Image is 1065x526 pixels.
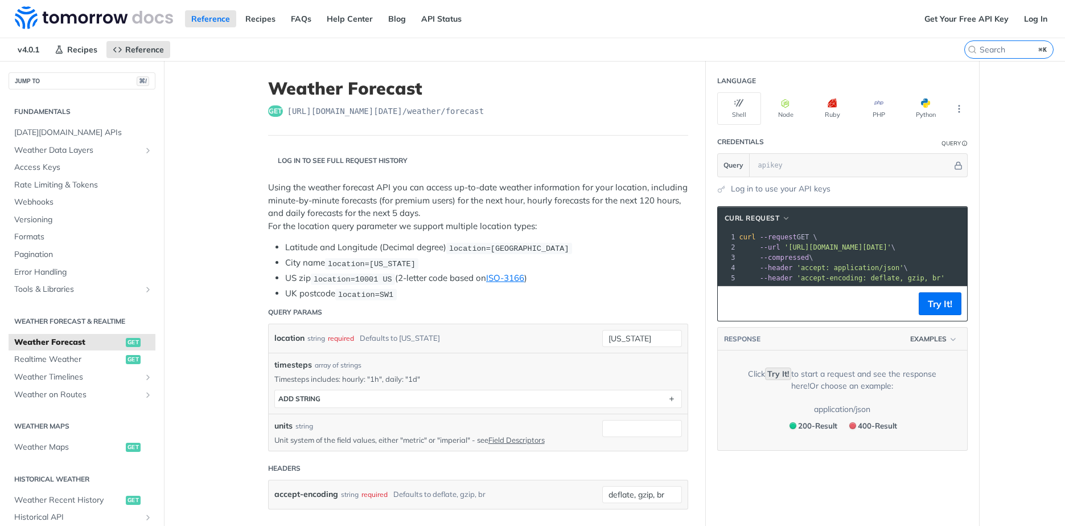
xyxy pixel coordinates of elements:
button: Copy to clipboard [723,295,739,312]
span: Realtime Weather [14,354,123,365]
span: \ [739,243,896,251]
button: Show subpages for Weather Timelines [143,373,153,382]
span: --header [760,274,793,282]
a: Formats [9,229,155,246]
span: curl [739,233,756,241]
span: location=[GEOGRAPHIC_DATA] [449,244,569,252]
button: RESPONSE [723,333,761,345]
span: Weather Maps [14,442,123,453]
h2: Weather Forecast & realtime [9,316,155,327]
li: Latitude and Longitude (Decimal degree) [285,241,688,254]
a: Weather Recent Historyget [9,492,155,509]
span: Versioning [14,214,153,226]
button: Show subpages for Weather Data Layers [143,146,153,155]
button: More Languages [951,100,968,117]
div: ADD string [278,394,320,403]
span: Query [723,160,743,170]
a: ISO-3166 [486,272,524,283]
li: UK postcode [285,287,688,300]
div: Log in to see full request history [268,156,408,166]
span: get [126,355,141,364]
span: GET \ [739,233,817,241]
div: Defaults to deflate, gzip, br [393,486,486,503]
svg: Search [968,45,977,54]
button: 400400-Result [844,418,901,433]
span: Recipes [67,44,97,55]
span: Weather Timelines [14,372,141,383]
li: US zip (2-letter code based on ) [285,272,688,285]
a: Versioning [9,211,155,229]
img: Tomorrow.io Weather API Docs [15,6,173,29]
a: Access Keys [9,159,155,176]
div: 2 [718,242,737,252]
div: Language [717,76,756,86]
span: 'accept: application/json' [797,264,904,272]
div: 1 [718,232,737,242]
a: Field Descriptors [488,435,545,445]
button: JUMP TO⌘/ [9,72,155,89]
p: Unit system of the field values, either "metric" or "imperial" - see [274,435,585,445]
code: Try It! [765,368,791,380]
span: Weather on Routes [14,389,141,401]
span: Pagination [14,249,153,260]
span: Historical API [14,512,141,523]
h2: Fundamentals [9,107,155,117]
kbd: ⌘K [1036,44,1050,55]
a: Pagination [9,246,155,263]
div: string [295,421,313,431]
span: Error Handling [14,267,153,278]
label: accept-encoding [274,486,338,503]
div: 4 [718,263,737,273]
div: QueryInformation [941,139,968,148]
input: apikey [753,154,952,177]
button: Node [764,92,808,125]
span: get [126,496,141,505]
span: 400 [849,422,856,429]
span: Rate Limiting & Tokens [14,180,153,191]
a: Blog [382,10,412,27]
span: 200 [790,422,796,429]
a: Historical APIShow subpages for Historical API [9,509,155,526]
span: location=SW1 [338,290,393,299]
span: --compressed [760,254,809,262]
button: ADD string [275,390,681,407]
a: [DATE][DOMAIN_NAME] APIs [9,124,155,141]
span: timesteps [274,359,312,371]
a: Recipes [239,10,282,27]
span: v4.0.1 [11,41,46,58]
span: get [126,443,141,452]
span: Weather Data Layers [14,145,141,156]
button: Try It! [919,292,961,315]
span: location=10001 US [314,275,392,283]
div: Credentials [717,137,764,147]
li: City name [285,256,688,270]
div: 5 [718,273,737,283]
button: Hide [952,160,964,171]
a: Weather Forecastget [9,334,155,351]
div: Query [941,139,961,148]
a: Realtime Weatherget [9,351,155,368]
a: FAQs [285,10,318,27]
a: Get Your Free API Key [918,10,1015,27]
button: Query [718,154,750,177]
a: Weather on RoutesShow subpages for Weather on Routes [9,386,155,403]
span: \ [739,264,908,272]
div: array of strings [315,360,361,370]
h1: Weather Forecast [268,78,688,99]
span: Weather Recent History [14,495,123,506]
button: cURL Request [721,213,795,224]
span: '[URL][DOMAIN_NAME][DATE]' [784,243,891,251]
span: location=[US_STATE] [328,259,416,268]
button: Python [904,92,948,125]
span: get [268,105,283,117]
a: Weather TimelinesShow subpages for Weather Timelines [9,369,155,386]
div: string [307,330,325,346]
p: Timesteps includes: hourly: "1h", daily: "1d" [274,374,682,384]
a: Tools & LibrariesShow subpages for Tools & Libraries [9,281,155,298]
span: [DATE][DOMAIN_NAME] APIs [14,127,153,138]
span: get [126,338,141,347]
label: location [274,330,305,346]
span: --request [760,233,797,241]
button: Examples [906,333,961,345]
span: Access Keys [14,162,153,173]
